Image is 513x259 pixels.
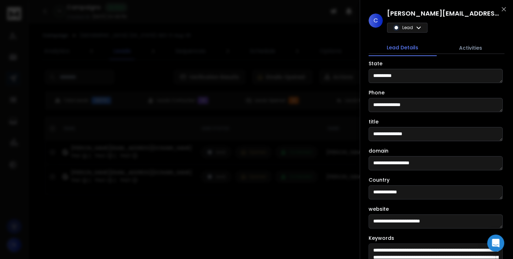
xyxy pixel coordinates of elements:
button: Lead Details [369,40,437,56]
label: Keywords [369,236,394,241]
div: Open Intercom Messenger [487,235,504,252]
label: domain [369,148,388,153]
img: logo_orange.svg [11,11,17,17]
div: v 4.0.22 [20,11,35,17]
div: Domain Overview [27,42,64,46]
button: Activities [437,40,505,56]
div: Keywords by Traffic [78,42,120,46]
span: C [369,13,383,28]
h1: [PERSON_NAME][EMAIL_ADDRESS][DOMAIN_NAME] [387,9,501,18]
img: tab_keywords_by_traffic_grey.svg [71,41,76,47]
label: website [369,206,389,211]
label: Phone [369,90,385,95]
label: State [369,61,382,66]
div: Domain: [URL] [18,18,50,24]
label: Country [369,177,390,182]
img: tab_domain_overview_orange.svg [19,41,25,47]
label: title [369,119,379,124]
p: Lead [402,25,413,31]
img: website_grey.svg [11,18,17,24]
